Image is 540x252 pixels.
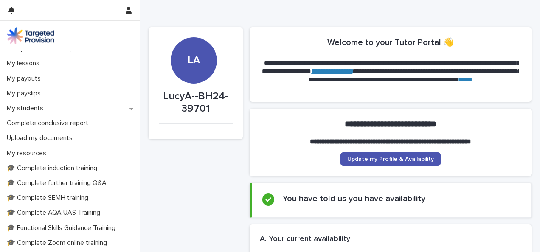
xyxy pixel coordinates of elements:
p: Upload my documents [3,134,79,142]
p: LucyA--BH24-39701 [159,90,233,115]
p: 🎓 Complete induction training [3,164,104,172]
p: My resources [3,149,53,157]
div: LA [171,8,217,67]
a: Update my Profile & Availability [340,152,441,166]
h2: You have told us you have availability [283,193,425,204]
p: 🎓 Complete Zoom online training [3,239,114,247]
img: M5nRWzHhSzIhMunXDL62 [7,27,54,44]
p: 🎓 Complete further training Q&A [3,179,113,187]
p: 🎓 Functional Skills Guidance Training [3,224,122,232]
span: Update my Profile & Availability [347,156,434,162]
p: My students [3,104,50,112]
p: 🎓 Complete SEMH training [3,194,95,202]
h2: A. Your current availability [260,235,350,244]
p: My lessons [3,59,46,67]
p: Complete conclusive report [3,119,95,127]
h2: Welcome to your Tutor Portal 👋 [327,37,454,48]
p: My payouts [3,75,48,83]
p: My payslips [3,90,48,98]
p: 🎓 Complete AQA UAS Training [3,209,107,217]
